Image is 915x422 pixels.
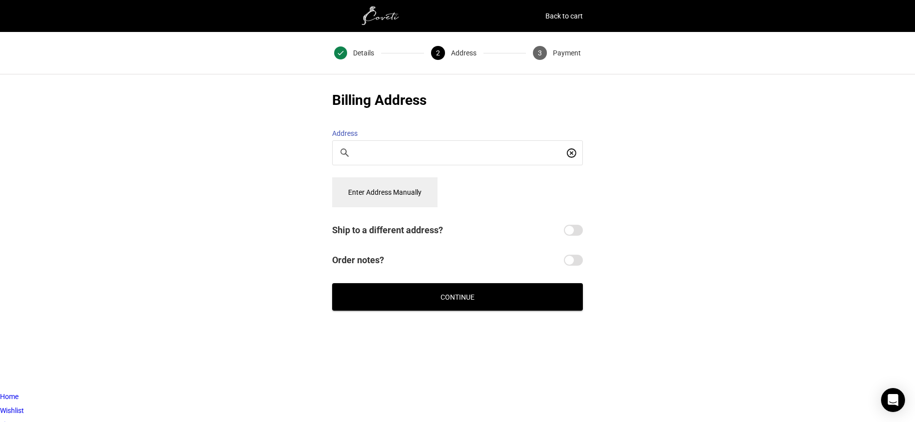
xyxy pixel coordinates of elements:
button: Continue [332,283,583,311]
button: 3 Payment [526,32,588,74]
a: Back to cart [545,9,583,23]
span: 1 [334,46,347,59]
button: 2 Address [424,32,483,74]
label: Address [332,126,583,140]
div: Open Intercom Messenger [881,388,905,412]
button: Enter Address Manually [332,177,438,207]
input: Order notes? [564,255,583,266]
span: Ship to a different address? [332,223,564,237]
span: Payment [553,46,581,60]
input: Ship to a different address? [564,225,583,236]
span: 2 [431,46,445,60]
span: 3 [533,46,547,60]
h2: Billing Address [332,90,583,110]
button: 1 Details [327,32,381,74]
span: Details [353,46,374,60]
span: Address [451,46,476,60]
span: Order notes? [332,253,564,267]
img: white1.png [332,6,432,26]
